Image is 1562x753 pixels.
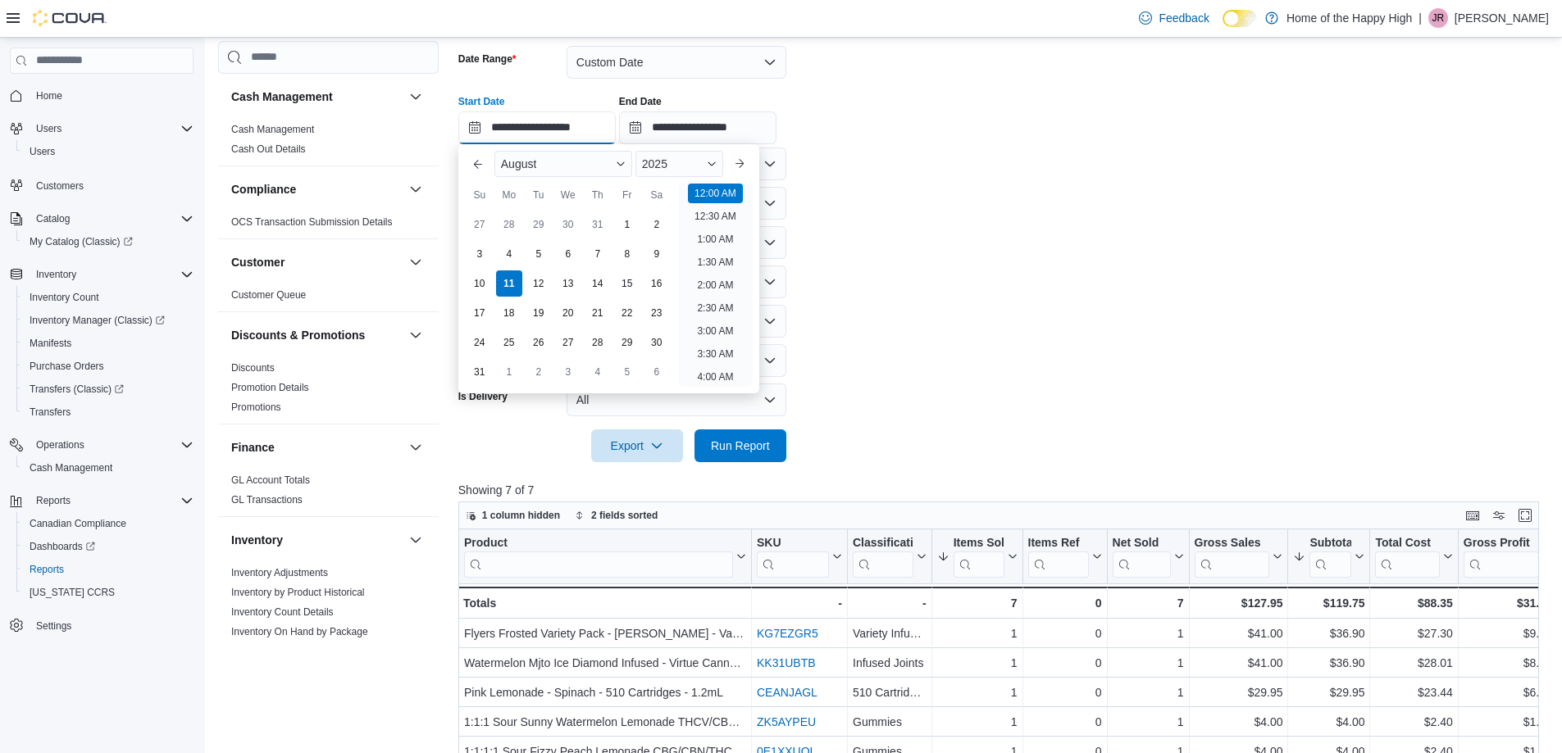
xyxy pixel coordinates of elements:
div: $119.75 [1293,593,1364,613]
span: Inventory Count [30,291,99,304]
div: 1 [937,653,1018,673]
button: Operations [3,433,200,456]
button: Display options [1489,506,1509,525]
div: Total Cost [1375,536,1439,578]
div: Button. Open the year selector. 2025 is currently selected. [635,151,723,177]
div: $36.90 [1293,624,1364,643]
label: Is Delivery [458,390,508,403]
div: - [853,593,927,613]
button: Inventory [3,263,200,286]
span: Inventory Count Details [231,606,334,619]
div: Mo [496,182,522,208]
li: 12:30 AM [688,206,743,226]
div: Totals [463,593,746,613]
button: Open list of options [763,197,776,210]
a: Feedback [1132,2,1215,34]
li: 12:00 AM [688,184,743,203]
p: [PERSON_NAME] [1455,8,1549,28]
span: Cash Management [30,461,112,474]
div: Variety Infused Pre-Rolled [853,624,927,643]
div: Classification [853,536,913,578]
span: Dark Mode [1223,27,1223,28]
a: GL Account Totals [231,474,310,486]
a: Manifests [23,333,78,353]
span: 1 column hidden [482,509,560,522]
button: SKU [757,536,842,578]
a: Inventory Manager (Classic) [16,309,200,332]
a: Customer Queue [231,289,306,301]
div: Gross Sales [1194,536,1269,551]
button: Subtotal [1293,536,1364,578]
button: Export [591,429,683,462]
a: Promotions [231,401,281,413]
div: Flyers Frosted Variety Pack - [PERSON_NAME] - Variety Infused Pre-Rolled - 5 x 0.5g [464,624,746,643]
input: Press the down key to enter a popover containing a calendar. Press the escape key to close the po... [458,111,616,144]
h3: Inventory [231,532,283,548]
h3: Finance [231,439,275,456]
span: OCS Transaction Submission Details [231,215,393,229]
div: day-9 [644,241,670,267]
span: Promotion Details [231,381,309,394]
span: August [501,157,537,170]
li: 2:00 AM [690,275,740,295]
button: Net Sold [1112,536,1183,578]
div: day-28 [585,329,611,356]
span: [US_STATE] CCRS [30,586,115,599]
div: day-2 [526,359,552,385]
div: August, 2025 [465,210,672,387]
div: day-17 [467,300,493,326]
button: Reports [3,489,200,512]
div: $28.01 [1375,653,1452,673]
div: Pink Lemonade - Spinach - 510 Cartridges - 1.2mL [464,683,746,702]
button: Discounts & Promotions [406,325,426,345]
a: KK31UBTB [757,656,816,669]
div: day-5 [526,241,552,267]
div: day-4 [585,359,611,385]
h3: Customer [231,254,285,270]
button: Cash Management [406,87,426,107]
span: Inventory Adjustments [231,566,328,579]
label: Start Date [458,95,505,108]
a: Dashboards [16,535,200,558]
button: Reports [16,558,200,581]
button: Canadian Compliance [16,512,200,535]
a: GL Transactions [231,494,303,506]
span: Catalog [36,212,70,225]
span: Reports [36,494,71,507]
button: Catalog [3,207,200,230]
div: day-15 [614,270,640,297]
div: day-14 [585,270,611,297]
div: day-31 [585,211,611,238]
a: Transfers [23,402,77,422]
span: Dashboards [30,540,95,553]
span: Manifests [23,333,194,353]
a: [US_STATE] CCRS [23,583,121,602]
button: Keyboard shortcuts [1463,506,1482,525]
a: Inventory Adjustments [231,567,328,578]
button: [US_STATE] CCRS [16,581,200,604]
div: Compliance [218,212,439,238]
span: Operations [36,438,84,451]
p: Showing 7 of 7 [458,482,1551,498]
div: Gross Sales [1194,536,1269,578]
div: Customer [218,285,439,311]
div: day-7 [585,241,611,267]
span: Users [36,122,61,135]
div: Tu [526,182,552,208]
a: Inventory by Product Historical [231,587,365,598]
button: Product [464,536,746,578]
div: day-2 [644,211,670,238]
div: Net Sold [1112,536,1170,578]
div: day-4 [496,241,522,267]
button: Compliance [231,181,403,197]
div: 7 [937,593,1018,613]
div: - [757,593,842,613]
button: Gross Profit [1464,536,1552,578]
span: Inventory [36,268,76,281]
div: Total Cost [1375,536,1439,551]
button: Inventory Count [16,286,200,309]
a: Transfers (Classic) [16,378,200,401]
div: day-8 [614,241,640,267]
div: day-24 [467,329,493,356]
div: day-22 [614,300,640,326]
